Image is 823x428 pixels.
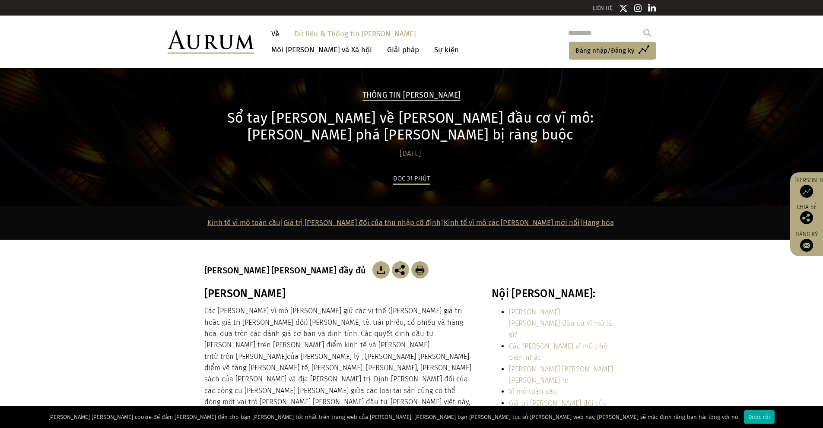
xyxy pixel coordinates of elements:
img: Biểu tượng Twitter [619,4,628,13]
font: Dữ liệu & Thông tin [PERSON_NAME] [294,29,416,38]
a: Vĩ mô toàn cầu [509,387,557,396]
a: [PERSON_NAME] – [PERSON_NAME] đầu cơ vĩ mô là gì? [509,308,612,339]
a: Kinh tế vĩ mô toàn cầu [207,219,280,227]
font: Về [271,29,279,38]
a: Giải pháp [383,42,423,58]
font: Đọc 31 phút [393,174,430,182]
input: Submit [639,24,656,41]
a: Về [267,26,283,42]
a: Kinh tế vĩ mô các [PERSON_NAME] mới nổi [444,219,580,227]
font: từ trên [PERSON_NAME] [211,352,287,361]
img: Chia sẻ bài viết này [800,211,813,224]
font: | [280,219,283,227]
a: Môi [PERSON_NAME] và Xã hội [267,42,376,58]
font: [PERSON_NAME] [PERSON_NAME] cookie để đảm [PERSON_NAME] đến cho bạn [PERSON_NAME] tốt nhất trên t... [48,414,740,420]
img: Aurum [168,30,254,54]
font: Các [PERSON_NAME] vĩ mô [PERSON_NAME] giữ các vị thế ([PERSON_NAME] giá trị hoặc giá trị [PERSON_... [204,307,463,361]
font: Sự kiện [434,45,459,54]
font: Nội [PERSON_NAME]: [492,287,596,300]
img: Tải xuống bài viết [411,261,429,279]
a: Sự kiện [430,42,459,58]
a: Đăng ký [794,231,819,252]
img: Tải xuống bài viết [372,261,390,279]
font: [PERSON_NAME] [204,287,286,300]
font: Sổ tay [PERSON_NAME] về [PERSON_NAME] đầu cơ vĩ mô: [PERSON_NAME] phá [PERSON_NAME] bị ràng buộc [227,110,594,143]
a: Dữ liệu & Thông tin [PERSON_NAME] [290,26,420,42]
font: [DATE] [400,149,421,158]
img: Biểu tượng Instagram [634,4,642,13]
a: Các [PERSON_NAME] vĩ mô phổ biến nhất [509,342,607,361]
font: [PERSON_NAME] [PERSON_NAME] đầy đủ [204,265,366,276]
font: Chia sẻ [797,203,817,211]
img: Chia sẻ bài viết này [392,261,409,279]
font: | [441,219,444,227]
img: Biểu tượng LinkedIn [648,4,656,13]
font: Thông tin [PERSON_NAME] [362,91,461,100]
a: Hàng hóa [583,219,614,227]
a: Đăng nhập/Đăng ký [569,42,656,60]
font: Môi [PERSON_NAME] và Xã hội [271,45,372,54]
a: LIÊN HỆ [593,5,613,11]
img: Đăng ký nhận bản tin của chúng tôi [800,239,813,252]
font: | [580,219,583,227]
font: Đăng nhập/Đăng ký [575,47,634,54]
font: Đăng ký [795,231,818,238]
a: Giá trị [PERSON_NAME] đối của thu nhập cố định [509,399,607,418]
font: Được rồi [748,414,770,420]
font: Giải pháp [387,45,419,54]
a: [PERSON_NAME] [PERSON_NAME] [PERSON_NAME] ro [509,365,613,384]
img: Quỹ tiếp cận [800,185,813,198]
a: Giá trị [PERSON_NAME] đối của thu nhập cố định [283,219,441,227]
